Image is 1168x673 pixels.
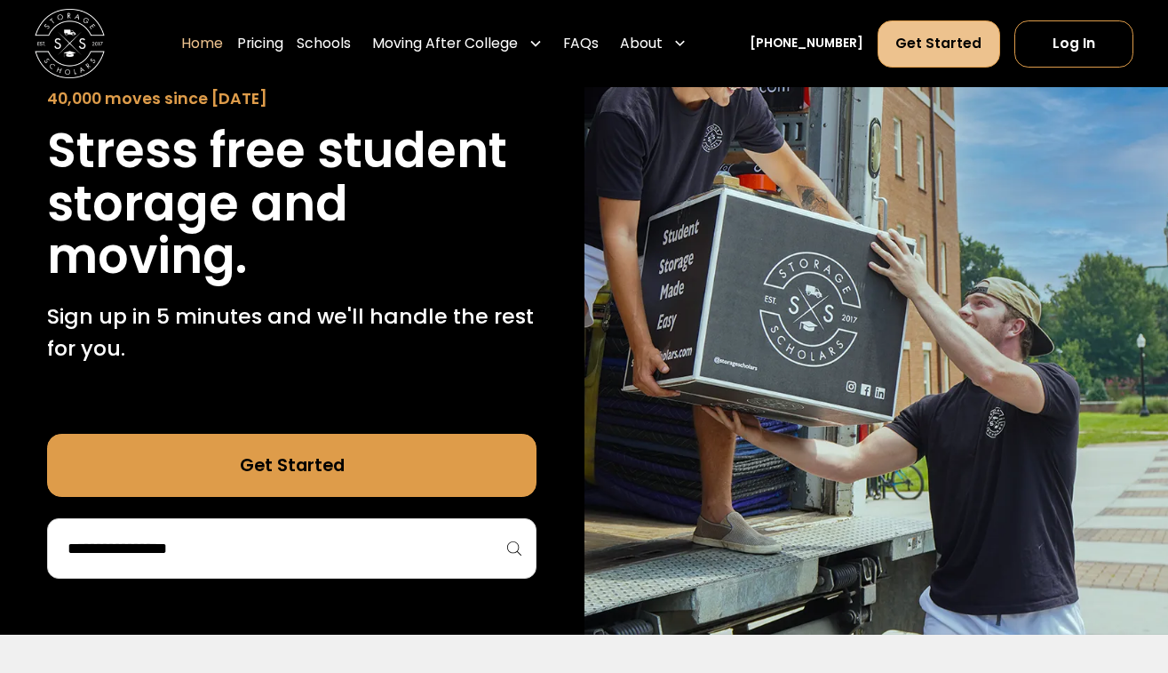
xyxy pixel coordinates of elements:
[878,20,1000,68] a: Get Started
[372,33,518,54] div: Moving After College
[620,33,663,54] div: About
[35,9,105,79] img: Storage Scholars main logo
[1014,20,1133,68] a: Log In
[750,35,863,53] a: [PHONE_NUMBER]
[613,20,694,68] div: About
[47,124,536,284] h1: Stress free student storage and moving.
[47,434,536,497] a: Get Started
[365,20,549,68] div: Moving After College
[237,20,283,68] a: Pricing
[47,87,536,111] div: 40,000 moves since [DATE]
[297,20,351,68] a: Schools
[563,20,599,68] a: FAQs
[47,300,536,364] p: Sign up in 5 minutes and we'll handle the rest for you.
[181,20,223,68] a: Home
